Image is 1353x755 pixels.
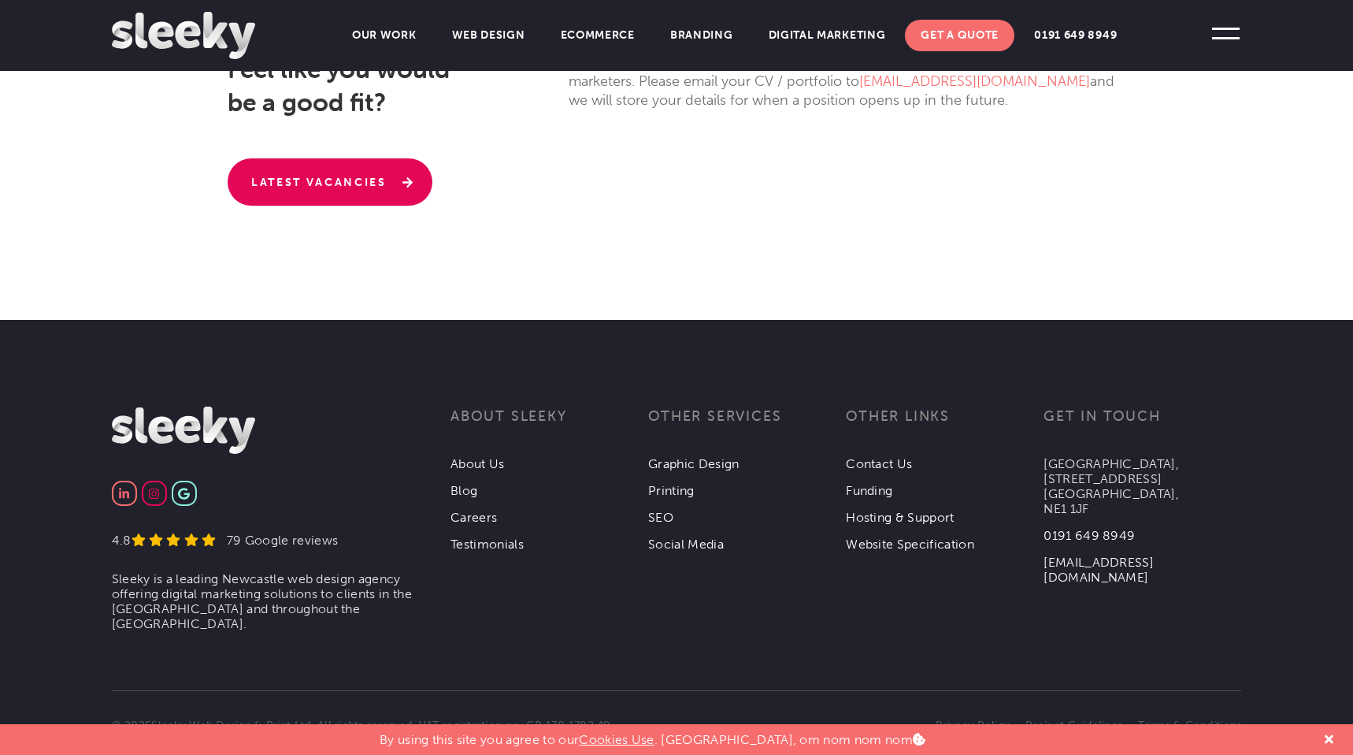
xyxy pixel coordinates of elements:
a: Branding [654,20,749,51]
a: 4.8 79 Google reviews [112,533,339,548]
a: Web Design [436,20,541,51]
h3: Other links [846,407,1043,444]
a: Careers [450,510,497,525]
a: Blog [450,483,477,498]
a: Our Work [336,20,432,51]
a: Contact Us [846,456,912,471]
p: We are always interested in hearing from talented designers, developers and marketers. Please ema... [569,53,1125,110]
img: Sleeky Web Design Newcastle [112,12,255,59]
a: SEO [648,510,673,525]
a: Privacy Policy [936,719,1010,732]
a: Funding [846,483,892,498]
a: Printing [648,483,695,498]
li: Sleeky is a leading Newcastle web design agency offering digital marketing solutions to clients i... [112,571,450,631]
a: [EMAIL_ADDRESS][DOMAIN_NAME] [1043,555,1154,585]
a: Website Specification [846,537,974,552]
h2: Feel like you would be a good fit? [228,53,479,119]
a: Project Guidelines [1025,719,1122,732]
a: Cookies Use [579,732,654,747]
a: 0191 649 8949 [1043,528,1135,543]
img: Linkedin [119,488,129,500]
a: Social Media [648,537,724,552]
a: Graphic Design [648,456,739,471]
a: Hosting & Support [846,510,954,525]
p: [GEOGRAPHIC_DATA], [STREET_ADDRESS] [GEOGRAPHIC_DATA], NE1 1JF [1043,456,1241,516]
a: Testimonials [450,537,524,552]
h3: Other services [648,407,846,444]
p: © 2025 . All rights reserved. VAT registration no. GB 130 1782 49 [112,719,676,732]
a: About Us [450,456,505,471]
a: Digital Marketing [753,20,902,51]
img: Instagram [149,488,159,500]
a: [EMAIL_ADDRESS][DOMAIN_NAME] [859,73,1090,90]
img: Sleeky Web Design Newcastle [112,407,255,454]
p: By using this site you agree to our . [GEOGRAPHIC_DATA], om nom nom nom [380,724,925,747]
h3: Get in touch [1043,407,1241,444]
img: Google [178,488,189,500]
a: Latest Vacancies [228,158,432,206]
div: 79 Google reviews [216,533,338,548]
a: Terms & Conditions [1138,719,1241,732]
h3: About Sleeky [450,407,648,444]
a: Ecommerce [545,20,651,51]
a: Get A Quote [905,20,1014,51]
a: 0191 649 8949 [1018,20,1132,51]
